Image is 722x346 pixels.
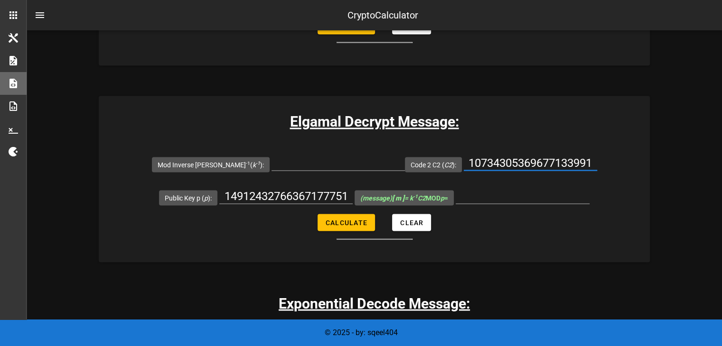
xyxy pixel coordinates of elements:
button: Calculate [318,214,375,231]
h3: Elgamal Decrypt Message: [99,111,650,132]
span: © 2025 - by: sqeel404 [325,328,398,337]
i: (message) = k C2 [360,194,426,201]
sup: -1 [246,160,250,166]
span: MOD = [360,194,448,201]
i: p [204,194,208,201]
label: Mod Inverse [PERSON_NAME] ( ): [158,160,264,169]
span: Clear [400,219,423,226]
h3: Exponential Decode Message: [279,292,470,314]
i: p [441,194,444,201]
span: Calculate [325,219,367,226]
button: Clear [392,214,431,231]
sup: -1 [413,193,418,199]
i: k [253,161,260,168]
sup: -1 [256,160,260,166]
button: nav-menu-toggle [28,4,51,27]
i: C2 [444,161,452,168]
div: CryptoCalculator [347,8,418,22]
b: [ m ] [392,194,404,201]
label: Public Key p ( ): [165,193,212,202]
label: Code 2 C2 ( ): [411,160,456,169]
